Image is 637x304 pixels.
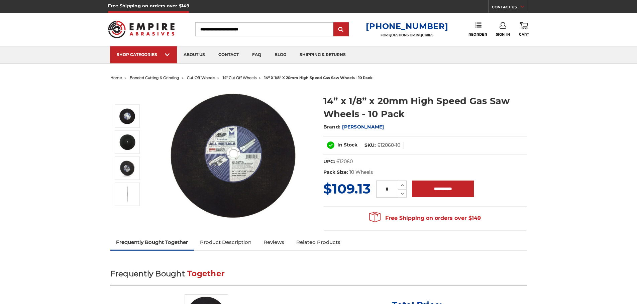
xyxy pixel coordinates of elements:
span: Cart [519,32,529,37]
a: CONTACT US [492,3,529,13]
span: 14” x 1/8” x 20mm high speed gas saw wheels - 10 pack [264,75,373,80]
a: shipping & returns [293,46,352,63]
a: blog [268,46,293,63]
a: contact [212,46,245,63]
span: In Stock [337,142,357,148]
a: Frequently Bought Together [110,235,194,250]
dt: SKU: [364,142,376,149]
a: [PHONE_NUMBER] [366,21,448,31]
dt: Pack Size: [323,169,348,176]
a: 14" cut off wheels [223,75,256,80]
img: 14” Gas-Powered Saw Cut-Off Wheel [119,108,136,124]
a: cut-off wheels [187,75,215,80]
img: 14” x 1/8” x 20mm High Speed Gas Saw Wheels - 10 Pack [119,160,136,177]
span: Together [187,269,225,278]
div: SHOP CATEGORIES [117,52,170,57]
img: 14” Gas-Powered Saw Cut-Off Wheel [168,87,301,221]
dd: 612060-10 [378,142,400,149]
a: Related Products [290,235,346,250]
a: [PERSON_NAME] [342,124,384,130]
input: Submit [334,23,348,36]
span: $109.13 [323,181,371,197]
a: Product Description [194,235,257,250]
h1: 14” x 1/8” x 20mm High Speed Gas Saw Wheels - 10 Pack [323,94,527,120]
a: faq [245,46,268,63]
p: FOR QUESTIONS OR INQUIRIES [366,33,448,37]
img: 14” x 1/8” x 20mm High Speed Gas Saw Wheels - 10 Pack [119,186,136,203]
dd: 612060 [336,158,353,165]
a: Reorder [468,22,487,36]
img: Empire Abrasives [108,16,175,42]
img: 14” x 1/8” x 20mm High Speed Gas Saw Wheel [119,134,136,150]
a: bonded cutting & grinding [130,75,179,80]
span: Reorder [468,32,487,37]
span: Brand: [323,124,341,130]
span: Free Shipping on orders over $149 [369,212,481,225]
span: Frequently Bought [110,269,185,278]
a: Cart [519,22,529,37]
a: Reviews [257,235,290,250]
a: about us [177,46,212,63]
dd: 10 Wheels [349,169,373,176]
dt: UPC: [323,158,335,165]
a: home [110,75,122,80]
span: Sign In [496,32,510,37]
